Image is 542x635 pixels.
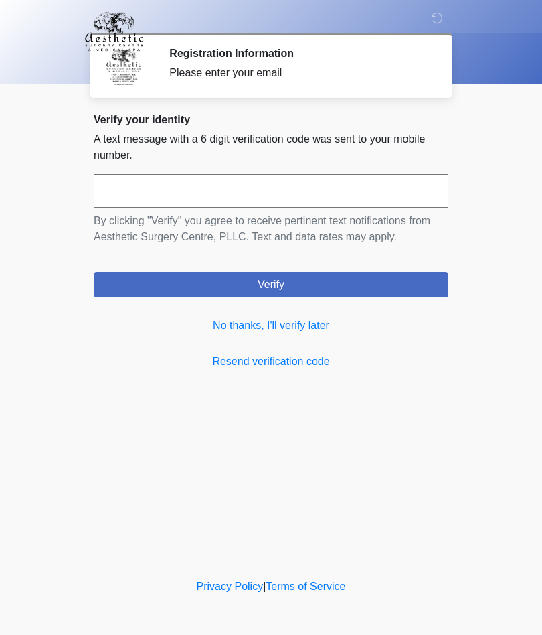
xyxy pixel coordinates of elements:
[169,65,428,81] div: Please enter your email
[94,317,448,334] a: No thanks, I'll verify later
[104,47,144,87] img: Agent Avatar
[94,213,448,245] p: By clicking "Verify" you agree to receive pertinent text notifications from Aesthetic Surgery Cen...
[94,113,448,126] h2: Verify your identity
[266,581,345,592] a: Terms of Service
[94,354,448,370] a: Resend verification code
[263,581,266,592] a: |
[94,272,448,297] button: Verify
[80,10,148,53] img: Aesthetic Surgery Centre, PLLC Logo
[197,581,264,592] a: Privacy Policy
[94,131,448,163] p: A text message with a 6 digit verification code was sent to your mobile number.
